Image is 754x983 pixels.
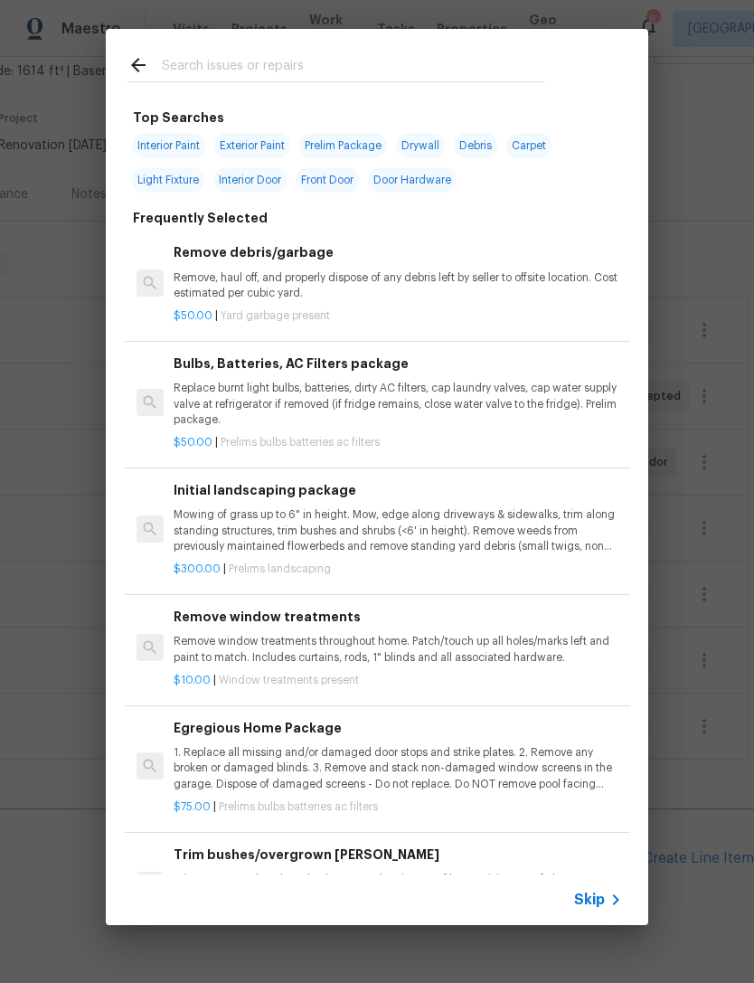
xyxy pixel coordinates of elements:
span: $10.00 [174,675,211,685]
p: Replace burnt light bulbs, batteries, dirty AC filters, cap laundry valves, cap water supply valv... [174,381,622,427]
p: Remove, haul off, and properly dispose of any debris left by seller to offsite location. Cost est... [174,270,622,301]
h6: Top Searches [133,108,224,128]
h6: Remove debris/garbage [174,242,622,262]
p: | [174,799,622,815]
h6: Remove window treatments [174,607,622,627]
p: Remove window treatments throughout home. Patch/touch up all holes/marks left and paint to match.... [174,634,622,665]
p: Mowing of grass up to 6" in height. Mow, edge along driveways & sidewalks, trim along standing st... [174,507,622,553]
span: Exterior Paint [214,133,290,158]
span: Drywall [396,133,445,158]
span: $50.00 [174,437,212,448]
p: | [174,562,622,577]
h6: Trim bushes/overgrown [PERSON_NAME] [174,845,622,865]
span: Carpet [506,133,551,158]
span: Door Hardware [368,167,457,193]
span: Yard garbage present [221,310,330,321]
span: Window treatments present [219,675,359,685]
span: Prelim Package [299,133,387,158]
span: Debris [454,133,497,158]
p: 1. Replace all missing and/or damaged door stops and strike plates. 2. Remove any broken or damag... [174,745,622,791]
span: Interior Door [213,167,287,193]
h6: Bulbs, Batteries, AC Filters package [174,354,622,373]
span: Light Fixture [132,167,204,193]
p: | [174,308,622,324]
h6: Frequently Selected [133,208,268,228]
span: Prelims bulbs batteries ac filters [221,437,380,448]
span: Prelims bulbs batteries ac filters [219,801,378,812]
span: Skip [574,891,605,909]
span: Prelims landscaping [229,563,331,574]
span: $75.00 [174,801,211,812]
input: Search issues or repairs [162,54,545,81]
span: Front Door [296,167,359,193]
h6: Egregious Home Package [174,718,622,738]
span: $50.00 [174,310,212,321]
p: | [174,673,622,688]
h6: Initial landscaping package [174,480,622,500]
span: $300.00 [174,563,221,574]
p: | [174,435,622,450]
p: Trim overgrown hegdes & bushes around perimeter of home giving 12" of clearance. Properly dispose... [174,872,622,903]
span: Interior Paint [132,133,205,158]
